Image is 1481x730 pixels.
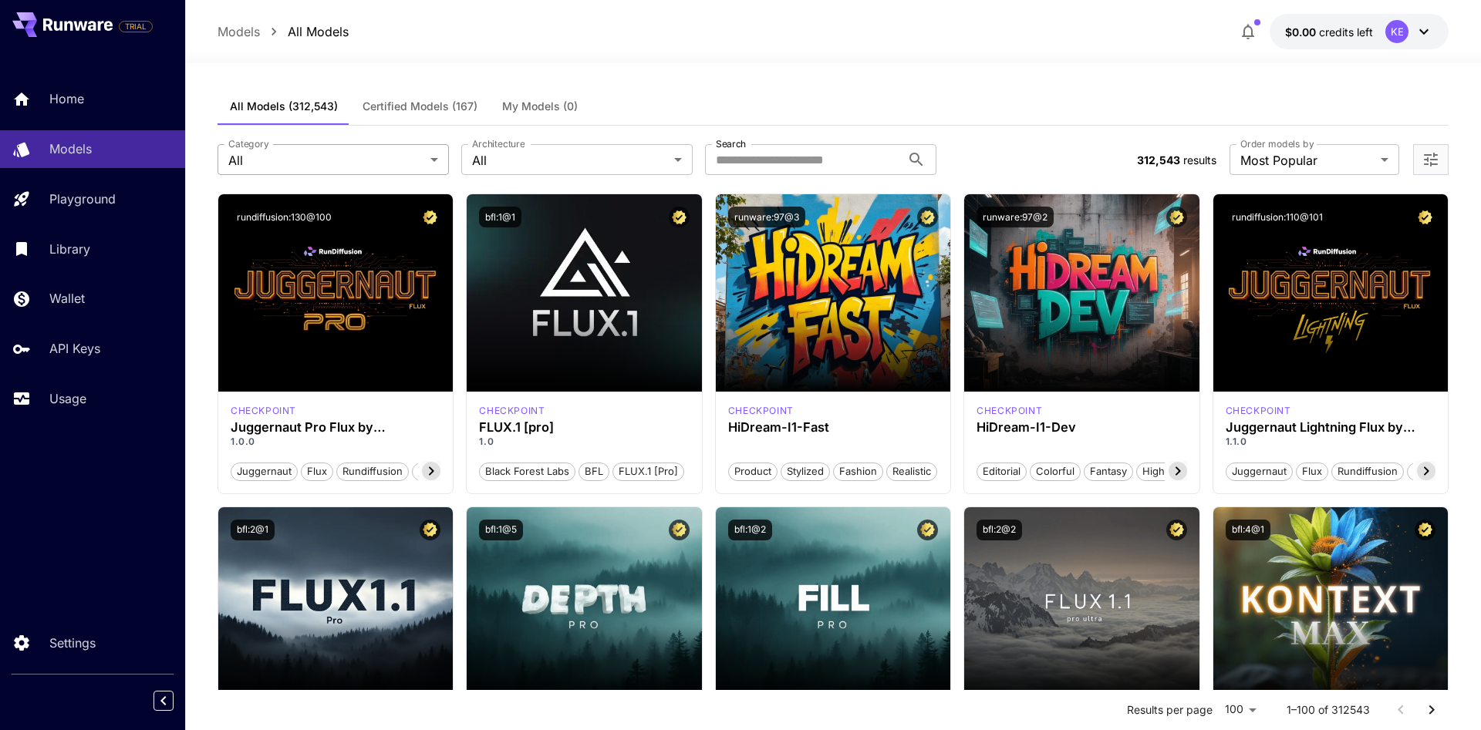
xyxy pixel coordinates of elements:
p: checkpoint [479,404,545,418]
span: juggernaut [231,464,297,479]
span: juggernaut [1226,464,1292,479]
button: Open more filters [1422,150,1440,170]
button: Certified Model – Vetted for best performance and includes a commercial license. [1415,520,1435,540]
button: Colorful [1030,461,1081,481]
button: Collapse sidebar [153,691,174,711]
p: Models [49,140,92,158]
div: Collapse sidebar [165,687,185,715]
button: Certified Model – Vetted for best performance and includes a commercial license. [420,520,440,540]
span: FLUX.1 [pro] [613,464,683,479]
p: Library [49,240,90,258]
button: Stylized [781,461,830,481]
button: runware:97@2 [977,207,1054,227]
button: $0.00KE [1270,14,1449,49]
span: Black Forest Labs [480,464,575,479]
button: rundiffusion:130@100 [231,207,338,227]
span: All Models (312,543) [230,99,338,113]
p: API Keys [49,339,100,358]
p: Home [49,89,84,108]
div: KE [1385,20,1408,43]
button: Certified Model – Vetted for best performance and includes a commercial license. [420,207,440,227]
span: Editorial [977,464,1026,479]
button: Certified Model – Vetted for best performance and includes a commercial license. [917,520,938,540]
span: rundiffusion [1332,464,1403,479]
p: 1–100 of 312543 [1287,702,1370,718]
p: Usage [49,389,86,408]
p: checkpoint [728,404,794,418]
p: checkpoint [977,404,1042,418]
p: Settings [49,634,96,652]
button: FLUX.1 [pro] [612,461,684,481]
p: checkpoint [231,404,296,418]
button: Fantasy [1084,461,1133,481]
button: bfl:1@5 [479,520,523,540]
p: Wallet [49,289,85,308]
span: Certified Models (167) [363,99,477,113]
p: Results per page [1127,702,1213,718]
button: bfl:2@1 [231,520,275,540]
div: FLUX.1 D [231,404,296,418]
span: Most Popular [1240,151,1375,170]
button: Realistic [886,461,937,481]
p: 1.0.0 [231,435,440,449]
button: Certified Model – Vetted for best performance and includes a commercial license. [669,520,690,540]
h3: HiDream-I1-Dev [977,420,1186,435]
label: Category [228,137,269,150]
span: BFL [579,464,609,479]
p: checkpoint [1226,404,1291,418]
span: Realistic [887,464,936,479]
button: Certified Model – Vetted for best performance and includes a commercial license. [1415,207,1435,227]
h3: FLUX.1 [pro] [479,420,689,435]
h3: HiDream-I1-Fast [728,420,938,435]
span: schnell [1408,464,1453,479]
button: Editorial [977,461,1027,481]
button: rundiffusion [1331,461,1404,481]
label: Architecture [472,137,525,150]
p: Playground [49,190,116,208]
div: Juggernaut Lightning Flux by RunDiffusion [1226,420,1435,435]
p: Models [218,22,260,41]
span: Fashion [834,464,882,479]
button: Certified Model – Vetted for best performance and includes a commercial license. [669,207,690,227]
button: flux [1296,461,1328,481]
button: bfl:2@2 [977,520,1022,540]
label: Order models by [1240,137,1314,150]
button: Go to next page [1416,695,1447,725]
span: Stylized [781,464,829,479]
button: flux [301,461,333,481]
span: Product [729,464,777,479]
div: FLUX.1 D [1226,404,1291,418]
button: Certified Model – Vetted for best performance and includes a commercial license. [1166,520,1187,540]
button: Fashion [833,461,883,481]
div: fluxpro [479,404,545,418]
span: Fantasy [1085,464,1132,479]
span: 312,543 [1137,153,1180,167]
span: All [472,151,668,170]
span: TRIAL [120,21,152,32]
p: All Models [288,22,349,41]
button: juggernaut [231,461,298,481]
button: rundiffusion [336,461,409,481]
p: 1.0 [479,435,689,449]
button: schnell [1407,461,1454,481]
span: Colorful [1031,464,1080,479]
button: Product [728,461,778,481]
h3: Juggernaut Pro Flux by RunDiffusion [231,420,440,435]
span: Add your payment card to enable full platform functionality. [119,17,153,35]
span: flux [302,464,332,479]
span: All [228,151,424,170]
div: HiDream Dev [977,404,1042,418]
button: runware:97@3 [728,207,805,227]
span: High Detail [1137,464,1199,479]
button: Black Forest Labs [479,461,575,481]
div: $0.00 [1285,24,1373,40]
button: High Detail [1136,461,1200,481]
span: $0.00 [1285,25,1319,39]
span: results [1183,153,1216,167]
p: 1.1.0 [1226,435,1435,449]
span: flux [1297,464,1328,479]
button: rundiffusion:110@101 [1226,207,1329,227]
span: My Models (0) [502,99,578,113]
